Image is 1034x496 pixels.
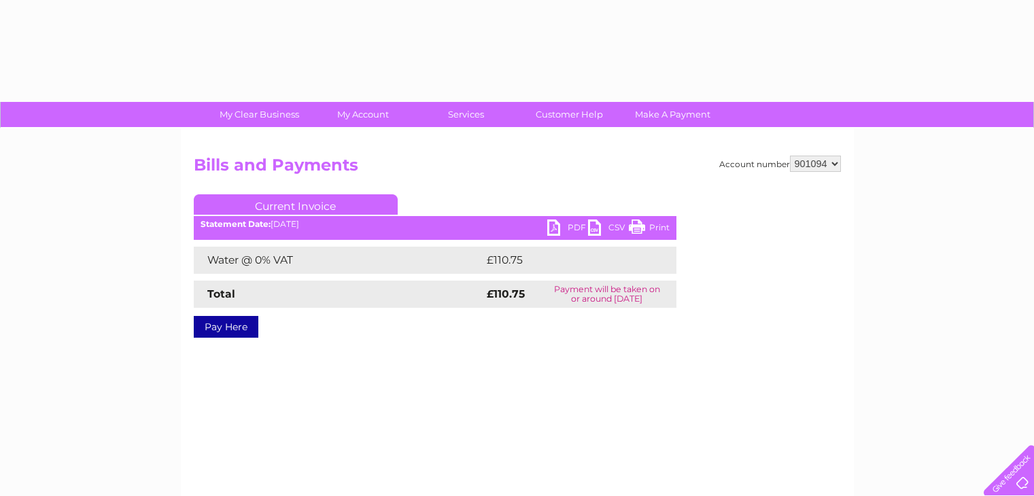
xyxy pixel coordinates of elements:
strong: Total [207,287,235,300]
a: Pay Here [194,316,258,338]
a: Customer Help [513,102,625,127]
td: Water @ 0% VAT [194,247,483,274]
strong: £110.75 [487,287,525,300]
div: [DATE] [194,219,676,229]
div: Account number [719,156,841,172]
td: £110.75 [483,247,650,274]
a: Services [410,102,522,127]
a: My Account [307,102,419,127]
a: PDF [547,219,588,239]
h2: Bills and Payments [194,156,841,181]
td: Payment will be taken on or around [DATE] [538,281,676,308]
b: Statement Date: [201,219,271,229]
a: Current Invoice [194,194,398,215]
a: CSV [588,219,629,239]
a: Make A Payment [617,102,729,127]
a: My Clear Business [203,102,315,127]
a: Print [629,219,670,239]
